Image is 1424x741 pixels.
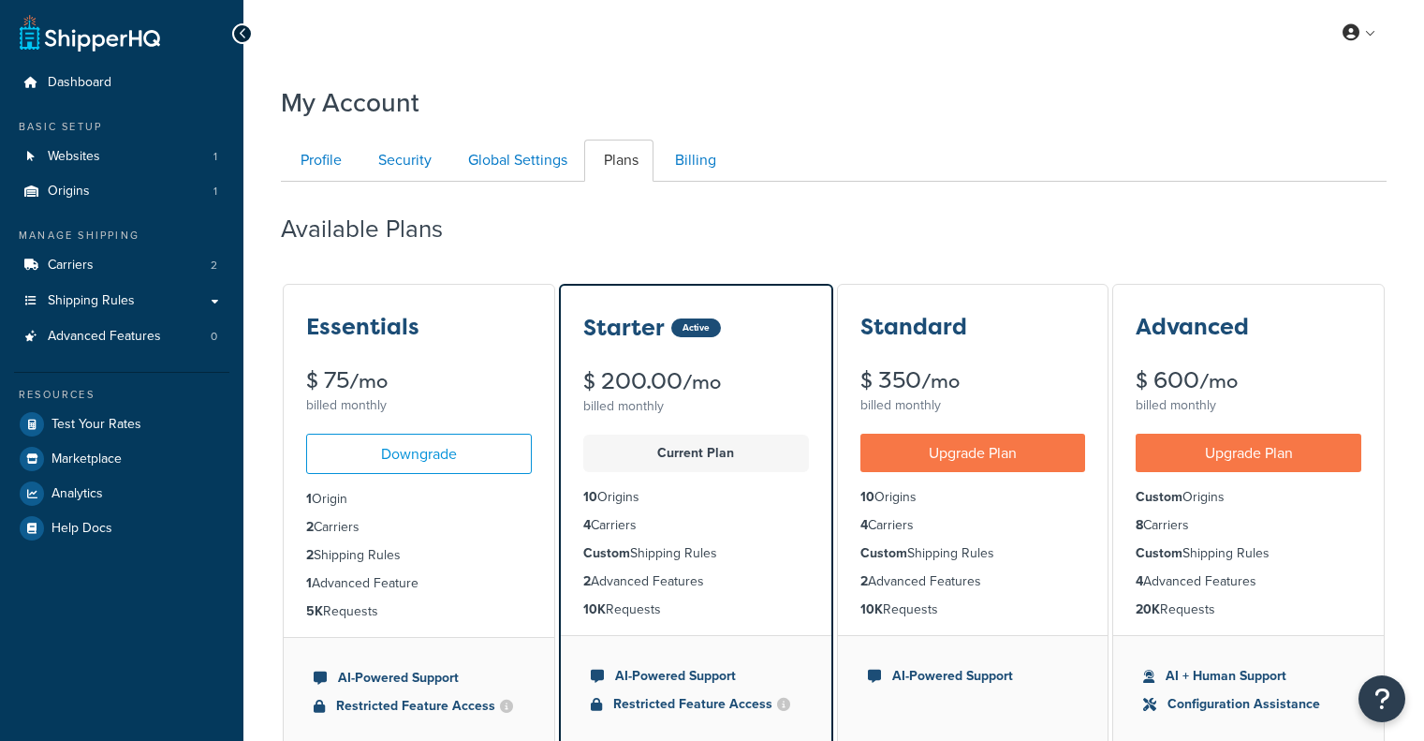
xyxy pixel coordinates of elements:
[583,487,809,508] li: Origins
[359,140,447,182] a: Security
[48,149,100,165] span: Websites
[48,184,90,200] span: Origins
[860,487,1086,508] li: Origins
[860,315,967,339] h3: Standard
[14,408,229,441] a: Test Your Rates
[860,515,868,535] strong: 4
[583,393,809,420] div: billed monthly
[860,543,907,563] strong: Custom
[306,545,532,566] li: Shipping Rules
[14,228,229,244] div: Manage Shipping
[683,369,721,395] small: /mo
[306,545,314,565] strong: 2
[860,571,1086,592] li: Advanced Features
[1136,515,1143,535] strong: 8
[48,75,111,91] span: Dashboard
[306,315,419,339] h3: Essentials
[583,571,591,591] strong: 2
[921,368,960,394] small: /mo
[281,215,471,243] h2: Available Plans
[583,370,809,393] div: $ 200.00
[584,140,653,182] a: Plans
[211,258,217,274] span: 2
[671,319,721,337] div: Active
[1143,666,1354,687] li: AI + Human Support
[1136,515,1361,536] li: Carriers
[1358,675,1405,722] button: Open Resource Center
[860,515,1086,536] li: Carriers
[1136,393,1361,419] div: billed monthly
[48,293,135,309] span: Shipping Rules
[860,543,1086,564] li: Shipping Rules
[1136,600,1361,620] li: Requests
[14,174,229,209] li: Origins
[860,369,1086,393] div: $ 350
[583,515,809,536] li: Carriers
[860,600,1086,620] li: Requests
[1136,369,1361,393] div: $ 600
[591,666,801,687] li: AI-Powered Support
[1136,487,1182,507] strong: Custom
[14,319,229,354] li: Advanced Features
[868,666,1079,687] li: AI-Powered Support
[51,417,141,433] span: Test Your Rates
[306,369,532,393] div: $ 75
[14,477,229,511] a: Analytics
[14,319,229,354] a: Advanced Features 0
[1136,315,1249,339] h3: Advanced
[583,600,606,619] strong: 10K
[349,368,388,394] small: /mo
[1199,368,1238,394] small: /mo
[14,387,229,403] div: Resources
[48,329,161,345] span: Advanced Features
[1136,487,1361,508] li: Origins
[306,573,532,594] li: Advanced Feature
[860,393,1086,419] div: billed monthly
[1136,543,1361,564] li: Shipping Rules
[48,258,94,274] span: Carriers
[583,571,809,592] li: Advanced Features
[306,393,532,419] div: billed monthly
[14,248,229,283] a: Carriers 2
[1136,571,1143,591] strong: 4
[51,521,112,537] span: Help Docs
[583,487,597,507] strong: 10
[583,543,630,563] strong: Custom
[860,600,883,619] strong: 10K
[583,543,809,564] li: Shipping Rules
[860,434,1086,472] a: Upgrade Plan
[306,517,532,538] li: Carriers
[14,284,229,319] a: Shipping Rules
[14,140,229,174] li: Websites
[14,66,229,100] a: Dashboard
[213,149,217,165] span: 1
[213,184,217,200] span: 1
[14,442,229,476] a: Marketplace
[211,329,217,345] span: 0
[1136,543,1182,563] strong: Custom
[860,487,874,507] strong: 10
[306,517,314,537] strong: 2
[1136,600,1160,619] strong: 20K
[314,696,524,717] li: Restricted Feature Access
[306,489,312,509] strong: 1
[14,174,229,209] a: Origins 1
[51,452,122,467] span: Marketplace
[51,486,103,502] span: Analytics
[14,511,229,545] a: Help Docs
[591,694,801,715] li: Restricted Feature Access
[281,84,419,121] h1: My Account
[306,489,532,510] li: Origin
[20,14,160,52] a: ShipperHQ Home
[306,601,532,622] li: Requests
[14,140,229,174] a: Websites 1
[583,515,591,535] strong: 4
[860,571,868,591] strong: 2
[448,140,582,182] a: Global Settings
